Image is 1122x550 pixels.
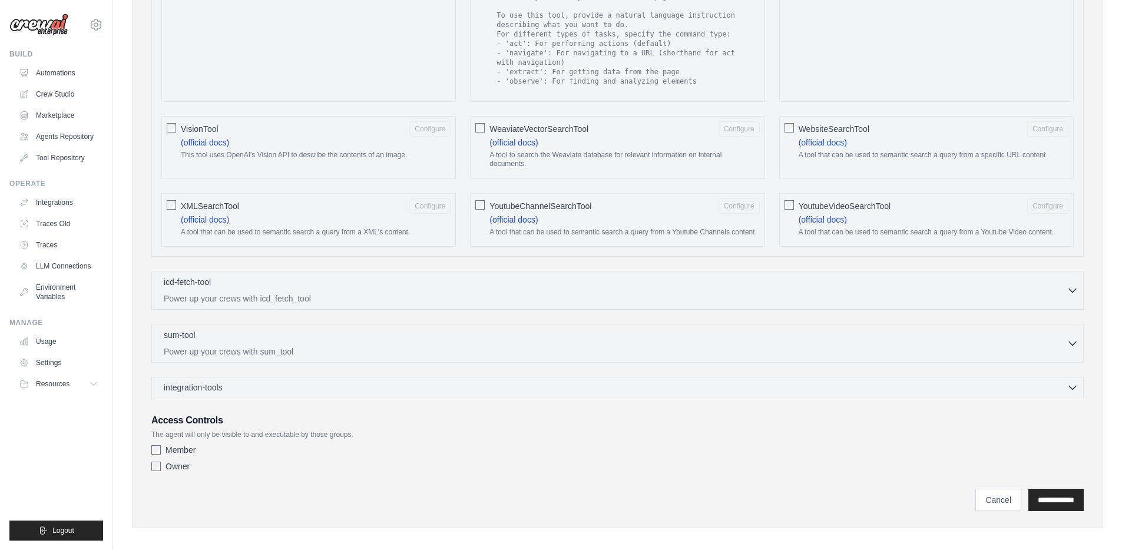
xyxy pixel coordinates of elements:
[14,257,103,276] a: LLM Connections
[9,318,103,327] div: Manage
[157,382,1078,393] button: integration-tools
[181,200,239,212] span: XMLSearchTool
[9,14,68,36] img: Logo
[14,193,103,212] a: Integrations
[9,179,103,188] div: Operate
[799,151,1068,160] p: A tool that can be used to semantic search a query from a specific URL content.
[151,413,1084,428] h3: Access Controls
[14,236,103,254] a: Traces
[181,123,219,135] span: VisionTool
[409,198,451,214] button: XMLSearchTool (official docs) A tool that can be used to semantic search a query from a XML's con...
[14,214,103,233] a: Traces Old
[799,123,869,135] span: WebsiteSearchTool
[719,121,760,137] button: WeaviateVectorSearchTool (official docs) A tool to search the Weaviate database for relevant info...
[52,526,74,535] span: Logout
[166,460,190,472] label: Owner
[157,329,1078,357] button: sum-tool Power up your crews with sum_tool
[719,198,760,214] button: YoutubeChannelSearchTool (official docs) A tool that can be used to semantic search a query from ...
[489,228,759,237] p: A tool that can be used to semantic search a query from a Youtube Channels content.
[181,138,229,147] a: (official docs)
[1027,121,1068,137] button: WebsiteSearchTool (official docs) A tool that can be used to semantic search a query from a speci...
[14,375,103,393] button: Resources
[36,379,69,389] span: Resources
[14,85,103,104] a: Crew Studio
[157,276,1078,304] button: icd-fetch-tool Power up your crews with icd_fetch_tool
[489,123,588,135] span: WeaviateVectorSearchTool
[1027,198,1068,214] button: YoutubeVideoSearchTool (official docs) A tool that can be used to semantic search a query from a ...
[14,64,103,82] a: Automations
[164,346,1067,357] p: Power up your crews with sum_tool
[164,293,1067,304] p: Power up your crews with icd_fetch_tool
[14,353,103,372] a: Settings
[799,215,847,224] a: (official docs)
[489,138,538,147] a: (official docs)
[14,106,103,125] a: Marketplace
[14,127,103,146] a: Agents Repository
[799,138,847,147] a: (official docs)
[975,489,1021,511] a: Cancel
[489,151,759,169] p: A tool to search the Weaviate database for relevant information on internal documents.
[164,329,196,341] p: sum-tool
[14,332,103,351] a: Usage
[164,276,211,288] p: icd-fetch-tool
[9,49,103,59] div: Build
[14,148,103,167] a: Tool Repository
[181,215,229,224] a: (official docs)
[489,215,538,224] a: (official docs)
[164,382,223,393] span: integration-tools
[151,430,1084,439] p: The agent will only be visible to and executable by those groups.
[14,278,103,306] a: Environment Variables
[166,444,196,456] label: Member
[9,521,103,541] button: Logout
[799,228,1068,237] p: A tool that can be used to semantic search a query from a Youtube Video content.
[181,228,451,237] p: A tool that can be used to semantic search a query from a XML's content.
[799,200,891,212] span: YoutubeVideoSearchTool
[181,151,451,160] p: This tool uses OpenAI's Vision API to describe the contents of an image.
[409,121,451,137] button: VisionTool (official docs) This tool uses OpenAI's Vision API to describe the contents of an image.
[489,200,591,212] span: YoutubeChannelSearchTool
